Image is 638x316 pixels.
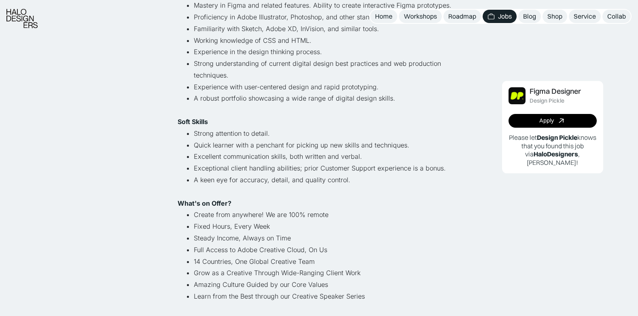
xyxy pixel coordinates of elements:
li: Steady Income, Always on Time [194,232,461,244]
div: Roadmap [448,12,476,21]
b: Design Pickle [537,133,577,141]
li: Strong attention to detail. [194,128,461,139]
div: Workshops [404,12,437,21]
div: Service [574,12,596,21]
strong: What's on Offer? [178,199,231,207]
div: Apply [539,118,554,124]
p: Please let knows that you found this job via , [PERSON_NAME]! [509,133,597,167]
a: Service [569,10,601,23]
li: A robust portfolio showcasing a wide range of digital design skills. [194,93,461,116]
div: Shop [547,12,562,21]
li: Exceptional client handling abilities; prior Customer Support experience is a bonus. [194,162,461,174]
li: Experience in the design thinking process. [194,46,461,58]
li: Working knowledge of CSS and HTML. [194,35,461,46]
li: Full Access to Adobe Creative Cloud, On Us [194,244,461,256]
li: Strong understanding of current digital design best practices and web production techniques. [194,58,461,81]
div: Home [375,12,392,21]
li: A keen eye for accuracy, detail, and quality control. [194,174,461,198]
a: Roadmap [443,10,481,23]
a: Home [370,10,397,23]
li: Amazing Culture Guided by our Core Values [194,279,461,291]
div: Jobs [498,12,512,21]
b: HaloDesigners [534,150,578,158]
a: Collab [602,10,631,23]
strong: Soft Skills [178,118,208,126]
a: Jobs [483,10,517,23]
a: Workshops [399,10,442,23]
a: Blog [518,10,541,23]
li: Fixed Hours, Every Week [194,221,461,232]
li: Learn from the Best through our Creative Speaker Series [194,291,461,302]
li: Excellent communication skills, both written and verbal. [194,151,461,162]
img: Job Image [509,87,526,104]
div: Blog [523,12,536,21]
p: ‍ [178,302,461,314]
li: 14 Countries, One Global Creative Team [194,256,461,268]
a: Shop [543,10,567,23]
li: Experience with user-centered design and rapid prototyping. [194,81,461,93]
div: Collab [607,12,626,21]
div: Figma Designer [530,87,581,96]
li: Create from anywhere! We are 100% remote [194,209,461,221]
li: Quick learner with a penchant for picking up new skills and techniques. [194,139,461,151]
li: Proficiency in Adobe Illustrator, Photoshop, and other standard digital design tools. [194,11,461,23]
li: Grow as a Creative Through Wide-Ranging Client Work [194,267,461,279]
li: Familiarity with Sketch, Adobe XD, InVision, and similar tools. [194,23,461,35]
div: Design Pickle [530,97,564,104]
a: Apply [509,114,597,128]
